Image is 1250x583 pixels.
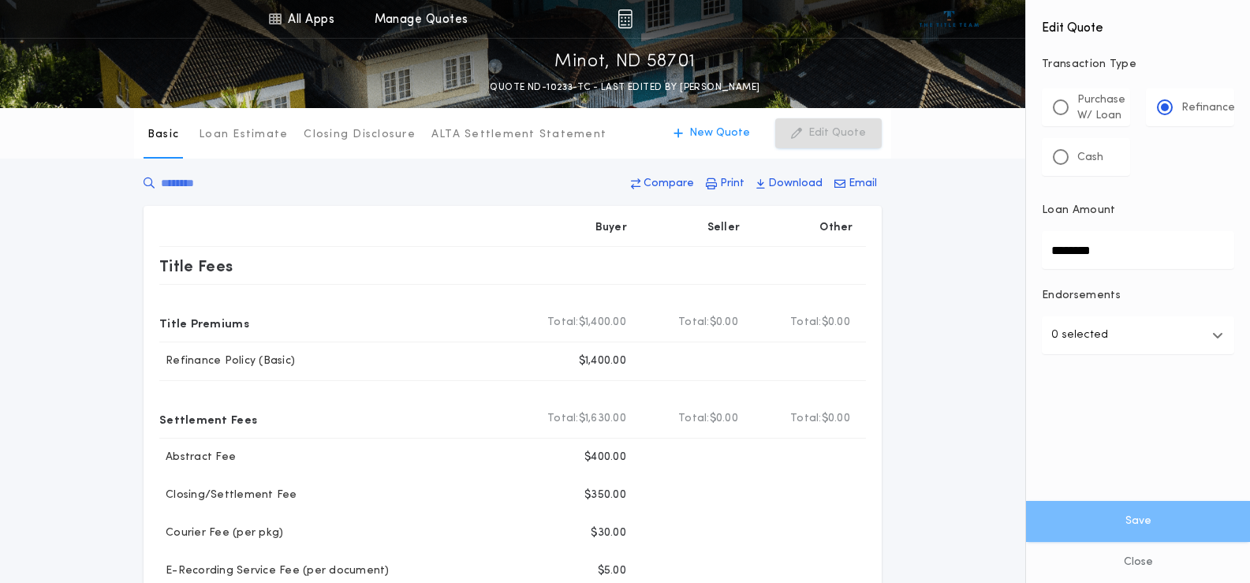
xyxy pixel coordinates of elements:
[579,315,626,331] span: $1,400.00
[579,411,626,427] span: $1,630.00
[1026,542,1250,583] button: Close
[644,176,694,192] p: Compare
[626,170,699,198] button: Compare
[159,563,390,579] p: E-Recording Service Fee (per document)
[808,125,866,141] p: Edit Quote
[678,411,710,427] b: Total:
[159,488,297,503] p: Closing/Settlement Fee
[822,315,850,331] span: $0.00
[1042,203,1116,219] p: Loan Amount
[790,315,822,331] b: Total:
[1077,92,1125,124] p: Purchase W/ Loan
[1051,326,1108,345] p: 0 selected
[159,450,236,465] p: Abstract Fee
[720,176,744,192] p: Print
[849,176,877,192] p: Email
[1042,316,1234,354] button: 0 selected
[707,220,741,236] p: Seller
[1042,57,1234,73] p: Transaction Type
[830,170,882,198] button: Email
[159,525,283,541] p: Courier Fee (per pkg)
[1181,100,1235,116] p: Refinance
[490,80,759,95] p: QUOTE ND-10233-TC - LAST EDITED BY [PERSON_NAME]
[147,127,179,143] p: Basic
[701,170,749,198] button: Print
[710,411,738,427] span: $0.00
[554,50,696,75] p: Minot, ND 58701
[1026,501,1250,542] button: Save
[1077,150,1103,166] p: Cash
[199,127,288,143] p: Loan Estimate
[689,125,750,141] p: New Quote
[768,176,823,192] p: Download
[822,411,850,427] span: $0.00
[579,353,626,369] p: $1,400.00
[752,170,827,198] button: Download
[710,315,738,331] span: $0.00
[584,488,626,503] p: $350.00
[1042,231,1234,269] input: Loan Amount
[790,411,822,427] b: Total:
[1042,288,1234,304] p: Endorsements
[820,220,853,236] p: Other
[598,563,626,579] p: $5.00
[431,127,606,143] p: ALTA Settlement Statement
[159,353,295,369] p: Refinance Policy (Basic)
[618,9,632,28] img: img
[595,220,627,236] p: Buyer
[547,411,579,427] b: Total:
[584,450,626,465] p: $400.00
[1042,9,1234,38] h4: Edit Quote
[775,118,882,148] button: Edit Quote
[591,525,626,541] p: $30.00
[658,118,766,148] button: New Quote
[304,127,416,143] p: Closing Disclosure
[159,310,249,335] p: Title Premiums
[547,315,579,331] b: Total:
[159,406,257,432] p: Settlement Fees
[159,253,233,278] p: Title Fees
[920,11,979,27] img: vs-icon
[678,315,710,331] b: Total:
